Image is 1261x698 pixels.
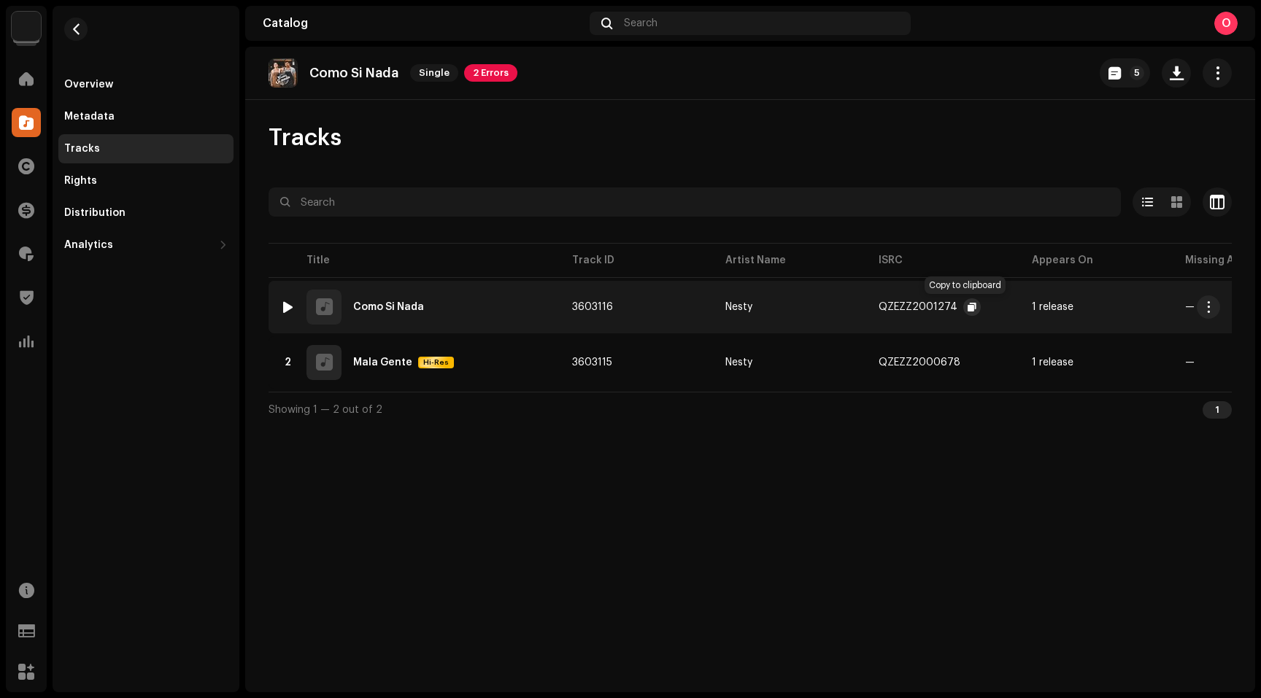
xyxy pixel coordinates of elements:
[725,302,855,312] span: Nesty
[12,12,41,41] img: a6437e74-8c8e-4f74-a1ce-131745af0155
[64,207,126,219] div: Distribution
[410,64,458,82] span: Single
[572,357,612,368] span: 3603115
[64,175,97,187] div: Rights
[1214,12,1238,35] div: O
[58,230,234,260] re-m-nav-dropdown: Analytics
[64,239,113,251] div: Analytics
[420,357,452,368] span: Hi-Res
[269,123,342,152] span: Tracks
[263,18,584,29] div: Catalog
[725,357,752,368] div: Nesty
[309,66,398,81] p: Como Si Nada
[64,111,115,123] div: Metadata
[269,58,298,88] img: dfbdad58-18ff-4619-8068-bc44ade5b089
[725,302,752,312] div: Nesty
[58,102,234,131] re-m-nav-item: Metadata
[1032,302,1162,312] span: 1 release
[1203,401,1232,419] div: 1
[572,302,613,312] span: 3603116
[725,357,855,368] span: Nesty
[1130,66,1144,80] p-badge: 5
[464,64,517,82] span: 2 Errors
[624,18,658,29] span: Search
[58,166,234,195] re-m-nav-item: Rights
[58,134,234,163] re-m-nav-item: Tracks
[64,143,100,155] div: Tracks
[1032,302,1073,312] div: 1 release
[353,357,412,368] div: Mala Gente
[879,357,960,368] div: QZEZZ2000678
[64,79,113,90] div: Overview
[1032,357,1073,368] div: 1 release
[58,70,234,99] re-m-nav-item: Overview
[1032,357,1162,368] span: 1 release
[269,187,1121,217] input: Search
[879,302,957,312] div: QZEZZ2001274
[58,198,234,228] re-m-nav-item: Distribution
[269,405,382,415] span: Showing 1 — 2 out of 2
[1100,58,1150,88] button: 5
[353,302,424,312] div: Como Si Nada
